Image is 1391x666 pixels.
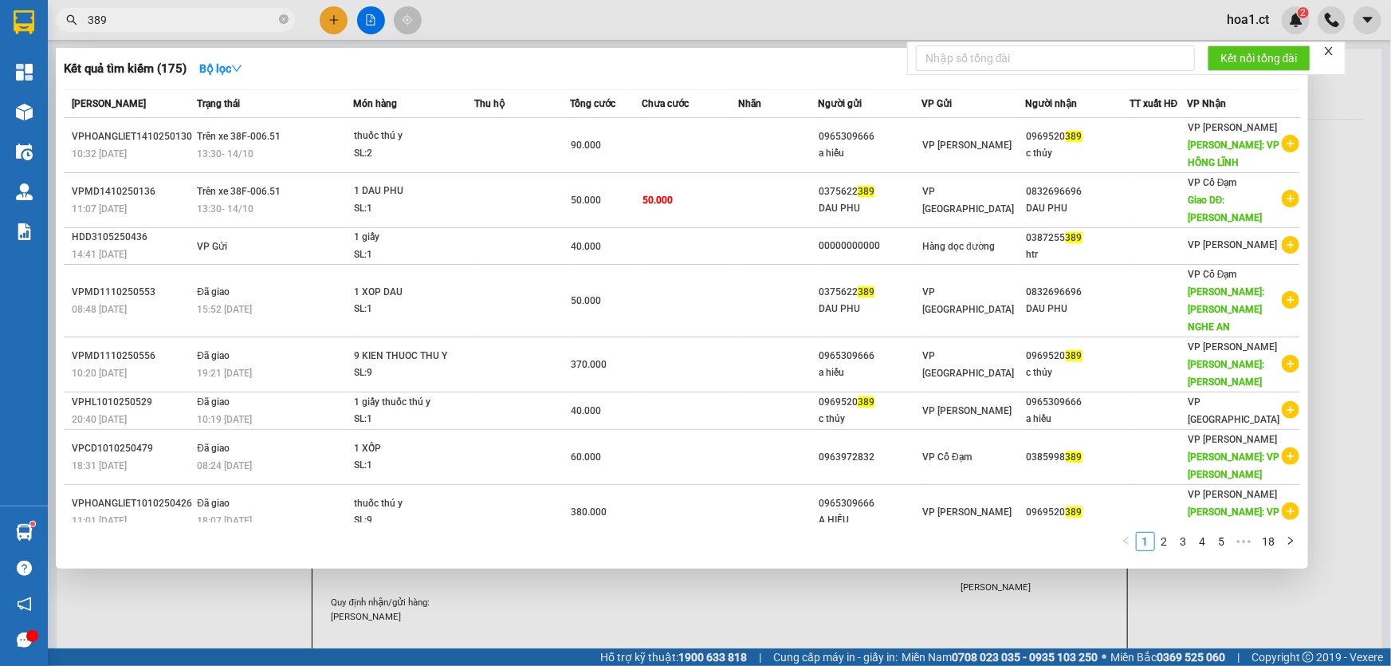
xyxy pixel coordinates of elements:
span: plus-circle [1282,401,1299,419]
div: SL: 1 [354,200,473,218]
span: question-circle [17,561,32,576]
input: Tìm tên, số ĐT hoặc mã đơn [88,11,276,29]
span: [PERSON_NAME]: [PERSON_NAME] [1188,359,1264,388]
li: 1 [1136,532,1155,551]
span: VP Cổ Đạm [1188,177,1237,188]
li: 5 [1212,532,1232,551]
span: [PERSON_NAME]: VP HỒNG LĨNH [1188,506,1279,535]
span: plus-circle [1282,447,1299,465]
span: Đã giao [197,396,230,408]
span: plus-circle [1282,135,1299,152]
a: 1 [1137,533,1154,550]
span: 40.000 [571,241,601,252]
span: 50.000 [571,295,601,306]
div: VPCD1010250479 [72,440,192,457]
span: search [66,14,77,26]
div: VPMD1110250553 [72,284,192,301]
span: 389 [1066,350,1083,361]
div: SL: 9 [354,512,473,530]
span: TT xuất HĐ [1130,98,1178,109]
div: 0832696696 [1027,183,1129,200]
span: VP Cổ Đạm [922,451,972,463]
div: SL: 1 [354,411,473,428]
div: SL: 1 [354,457,473,475]
div: 0963972832 [819,449,921,466]
span: Người nhận [1026,98,1078,109]
div: A HIẾU [819,512,921,529]
div: 9 KIEN THUOC THU Y [354,348,473,365]
div: HDD3105250436 [72,229,192,246]
span: Người gửi [818,98,862,109]
div: 1 giấy thuốc thú y [354,394,473,412]
span: VP [PERSON_NAME] [1188,434,1277,445]
span: 389 [1066,506,1083,518]
div: DAU PHU [819,200,921,217]
div: DAU PHU [819,301,921,317]
span: 370.000 [571,359,607,370]
span: 08:48 [DATE] [72,304,127,315]
div: htr [1027,246,1129,263]
span: notification [17,597,32,612]
button: right [1281,532,1300,551]
span: 15:52 [DATE] [197,304,252,315]
span: down [231,63,242,74]
div: DAU PHU [1027,200,1129,217]
span: Tổng cước [570,98,615,109]
span: close-circle [279,13,289,28]
span: 389 [1066,131,1083,142]
span: VP [PERSON_NAME] [1188,239,1277,250]
span: Đã giao [197,286,230,298]
span: 19:21 [DATE] [197,368,252,379]
span: 18:31 [DATE] [72,460,127,471]
strong: Bộ lọc [199,62,242,75]
span: 50.000 [643,195,674,206]
span: message [17,633,32,648]
span: VP [PERSON_NAME] [922,140,1012,151]
span: VP [GEOGRAPHIC_DATA] [922,286,1014,315]
span: Trên xe 38F-006.51 [197,186,281,197]
span: VP [PERSON_NAME] [1188,341,1277,353]
div: SL: 1 [354,246,473,264]
span: 20:40 [DATE] [72,414,127,425]
span: ••• [1232,532,1257,551]
li: Previous Page [1117,532,1136,551]
span: VP [PERSON_NAME] [922,506,1012,518]
div: thuốc thú y [354,495,473,513]
span: plus-circle [1282,502,1299,520]
li: 18 [1257,532,1281,551]
span: VP Cổ Đạm [1188,269,1237,280]
div: VPMD1410250136 [72,183,192,200]
span: plus-circle [1282,190,1299,207]
span: 10:19 [DATE] [197,414,252,425]
li: 3 [1174,532,1193,551]
div: c thủy [819,411,921,428]
span: 11:01 [DATE] [72,515,127,526]
div: 0385998 [1027,449,1129,466]
img: warehouse-icon [16,144,33,160]
div: 1 XOP DAU [354,284,473,301]
div: 0965309666 [819,128,921,145]
div: a hiếu [819,145,921,162]
span: 11:07 [DATE] [72,203,127,215]
div: DAU PHU [1027,301,1129,317]
span: VP [GEOGRAPHIC_DATA] [1188,396,1279,425]
span: close [1323,45,1334,57]
span: 50.000 [571,195,601,206]
span: 389 [858,186,874,197]
span: [PERSON_NAME]: VP HỒNG LĨNH [1188,140,1279,168]
div: c thủy [1027,145,1129,162]
span: 08:24 [DATE] [197,460,252,471]
div: thuốc thú y [354,128,473,145]
div: 0969520 [1027,348,1129,365]
a: 18 [1258,533,1280,550]
span: 389 [1066,451,1083,463]
li: Next Page [1281,532,1300,551]
img: warehouse-icon [16,104,33,120]
div: a hiếu [819,365,921,381]
span: Hàng dọc đường [922,241,995,252]
img: dashboard-icon [16,64,33,81]
span: Kết nối tổng đài [1220,49,1298,67]
span: 380.000 [571,506,607,518]
div: SL: 2 [354,145,473,163]
span: plus-circle [1282,355,1299,372]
